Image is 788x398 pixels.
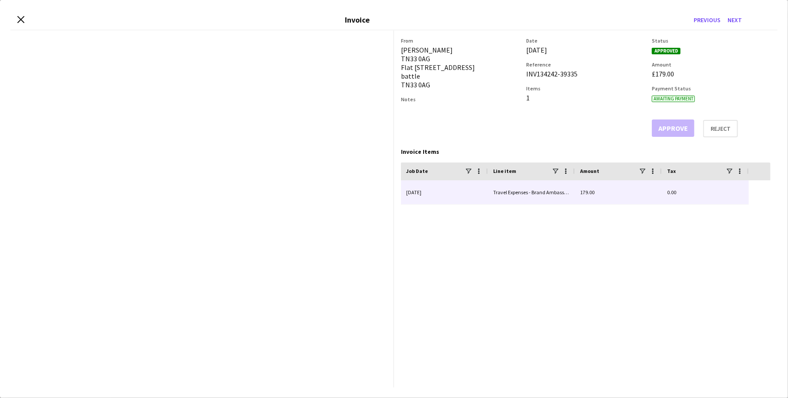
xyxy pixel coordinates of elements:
[667,168,676,174] span: Tax
[493,168,516,174] span: Line item
[527,61,645,68] h3: Reference
[527,70,645,78] div: INV134242-39335
[652,37,771,44] h3: Status
[652,85,771,92] h3: Payment Status
[527,37,645,44] h3: Date
[652,70,771,78] div: £179.00
[527,85,645,92] h3: Items
[652,48,681,54] span: Approved
[652,96,695,102] span: Awaiting payment
[406,168,428,174] span: Job Date
[652,61,771,68] h3: Amount
[690,13,724,27] button: Previous
[401,148,771,156] div: Invoice Items
[345,15,370,25] h3: Invoice
[580,168,599,174] span: Amount
[401,37,520,44] h3: From
[703,120,738,137] button: Reject
[401,96,520,103] h3: Notes
[401,46,520,89] div: [PERSON_NAME] TN33 0AG Flat [STREET_ADDRESS] battle TN33 0AG
[724,13,745,27] button: Next
[488,180,575,204] div: Travel Expenses - Brand Ambassador (salary)
[527,46,645,54] div: [DATE]
[575,180,662,204] div: 179.00
[401,180,488,204] div: [DATE]
[527,93,645,102] div: 1
[662,180,749,204] div: 0.00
